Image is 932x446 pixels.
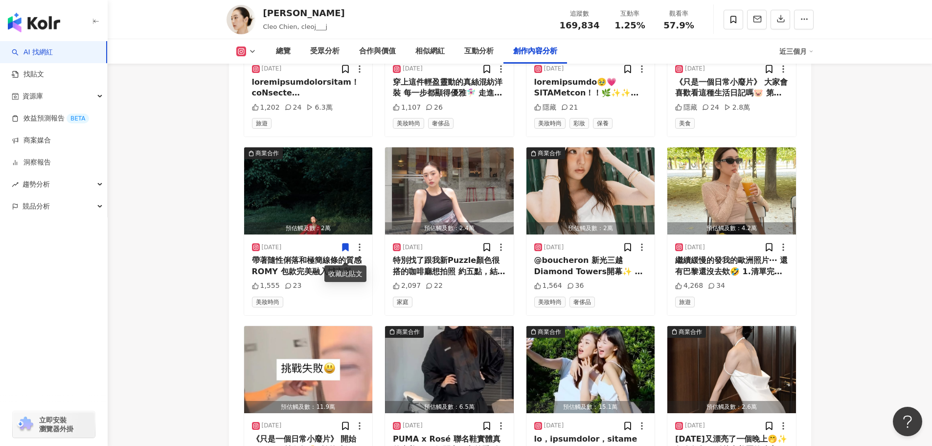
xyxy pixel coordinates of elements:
span: 家庭 [393,297,412,307]
div: [DATE] [262,65,282,73]
div: 34 [708,281,725,291]
img: post-image [526,326,655,413]
img: logo [8,13,60,32]
div: 穿上這件輕盈靈動的真絲混紡洋裝 每一步都顯得優雅🧚🏻‍♀️ 走進 Casa Loewe 就像走進了家和藝廊 重新改裝後的微風南山換來全新風貌 最喜歡的是大面積使用不同的羊毛手工地毯 降低了精品店... [393,77,506,99]
div: 1,107 [393,103,421,113]
button: 預估觸及數：2.4萬 [385,147,514,235]
button: 預估觸及數：4.2萬 [667,147,796,235]
div: [DATE] [403,422,423,430]
div: 預估觸及數：2.4萬 [385,222,514,235]
img: post-image [244,147,373,235]
span: 資源庫 [23,85,43,107]
div: 預估觸及數：15.1萬 [526,401,655,413]
div: 1,555 [252,281,280,291]
div: [DATE] [685,422,705,430]
div: 1,202 [252,103,280,113]
div: 23 [285,281,302,291]
div: loremipsumdolorsitam！ coNsecte 0adipiscingelitsed😆 doeiusmodtemp，i @utlaboreetdolore_magnaali eni... [252,77,365,99]
span: 1.25% [614,21,645,30]
div: 合作與價值 [359,46,396,57]
span: 競品分析 [23,195,50,217]
div: 創作內容分析 [513,46,557,57]
div: [DATE] [262,243,282,252]
div: [DATE] [685,65,705,73]
div: 《只是一個日常小廢片》 大家會喜歡看這種生活日記嗎🐷 第一次去臺虎居餃屋 章魚[PERSON_NAME]點了兩次 炸雞點了兩次 起司奶油銅鑼燒好好吃！ [675,77,788,99]
div: [DATE] [544,65,564,73]
div: 總覽 [276,46,291,57]
div: 商業合作 [538,148,561,158]
button: 商業合作預估觸及數：2.6萬 [667,326,796,413]
span: 趨勢分析 [23,173,50,195]
div: 6.3萬 [306,103,332,113]
div: 特別找了跟我新Puzzle顏色很搭的咖啡廳想拍照 約五點，結果咖啡廳五點關門⋯ 男友的表情⋯😑🔪雖然我心裡想說死定了😍 但還是很專業的若無其事快速擺好動作請他幫我按兩張🤭 在這裡[PERSON_... [393,255,506,277]
span: 美妝時尚 [393,118,424,129]
div: [DATE] [544,422,564,430]
img: post-image [244,326,373,413]
div: 預估觸及數：2萬 [244,222,373,235]
div: [DATE] [544,243,564,252]
div: 繼續緩慢的發我的歐洲照片⋯ 還有巴黎還沒去欸🤣 1.清單完成：在漂亮的公園旁吃午餐🌳 2.隨便走隨便漂亮的[GEOGRAPHIC_DATA] 3.在[PERSON_NAME]花園曬到背痛 4.出... [675,255,788,277]
a: chrome extension立即安裝 瀏覽器外掛 [13,411,95,438]
span: 169,834 [560,20,600,30]
span: Cleo Chien, cleoj___j [263,23,328,30]
div: [DATE] [262,422,282,430]
div: 36 [567,281,584,291]
span: 奢侈品 [569,297,595,307]
div: [DATE] [403,65,423,73]
div: 24 [702,103,719,113]
div: 預估觸及數：2萬 [526,222,655,235]
img: post-image [385,147,514,235]
span: rise [12,181,19,188]
div: 2,097 [393,281,421,291]
div: 預估觸及數：6.5萬 [385,401,514,413]
span: 57.9% [663,21,694,30]
div: 隱藏 [675,103,697,113]
span: 旅遊 [675,297,695,307]
span: 美妝時尚 [534,118,566,129]
div: 帶著隨性俐落和極簡線條的質感 ROMY 包款完美融入城市與自然之間 輕巧卻已足以裝下日常所有小細節🤍 @toryburch #ToryBurch #ToryBurchFW25 [252,255,365,277]
div: [DATE] [403,243,423,252]
span: 保養 [593,118,613,129]
div: @boucheron 新光三越Diamond Towers開幕✨ 一進門就被亮點可愛到！（請滑到最後🤭） 特別喜歡 Boucheron 那種沒有性別界線的設計感，不管盛裝或隨性打扮，都能自然融合... [534,255,647,277]
button: 商業合作預估觸及數：2萬 [244,147,373,235]
button: 商業合作預估觸及數：6.5萬 [385,326,514,413]
div: 預估觸及數：4.2萬 [667,222,796,235]
div: 24 [285,103,302,113]
div: 互動分析 [464,46,494,57]
a: 洞察報告 [12,158,51,167]
div: 隱藏 [534,103,556,113]
div: 22 [426,281,443,291]
div: loremipsumdo🥹💗 SITAMetcon！！🌿✨✨ adipis，elit⽣se⻄d⼀e tem⼤inc：utlab、⾹etdol/mag aliqUAENIma minimvenia... [534,77,647,99]
div: 預估觸及數：11.9萬 [244,401,373,413]
button: 商業合作預估觸及數：2萬 [526,147,655,235]
a: 效益預測報告BETA [12,114,89,123]
div: 預估觸及數：2.6萬 [667,401,796,413]
span: 美妝時尚 [252,297,283,307]
div: 觀看率 [660,9,698,19]
div: 26 [426,103,443,113]
div: 商業合作 [538,327,561,337]
div: 追蹤數 [560,9,600,19]
div: 商業合作 [255,148,279,158]
div: 近三個月 [779,44,814,59]
img: post-image [667,326,796,413]
button: 預估觸及數：11.9萬 [244,326,373,413]
div: 商業合作 [396,327,420,337]
span: 美食 [675,118,695,129]
span: 立即安裝 瀏覽器外掛 [39,416,73,433]
div: 2.8萬 [724,103,750,113]
div: 4,268 [675,281,703,291]
span: 彩妝 [569,118,589,129]
a: searchAI 找網紅 [12,47,53,57]
a: 找貼文 [12,70,44,79]
button: 商業合作預估觸及數：15.1萬 [526,326,655,413]
div: [PERSON_NAME] [263,7,345,19]
span: 旅遊 [252,118,272,129]
img: KOL Avatar [227,5,256,34]
img: chrome extension [16,417,35,432]
div: 相似網紅 [415,46,445,57]
div: 商業合作 [679,327,702,337]
div: [DATE] [685,243,705,252]
div: 1,564 [534,281,562,291]
div: 收藏此貼文 [324,265,366,282]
